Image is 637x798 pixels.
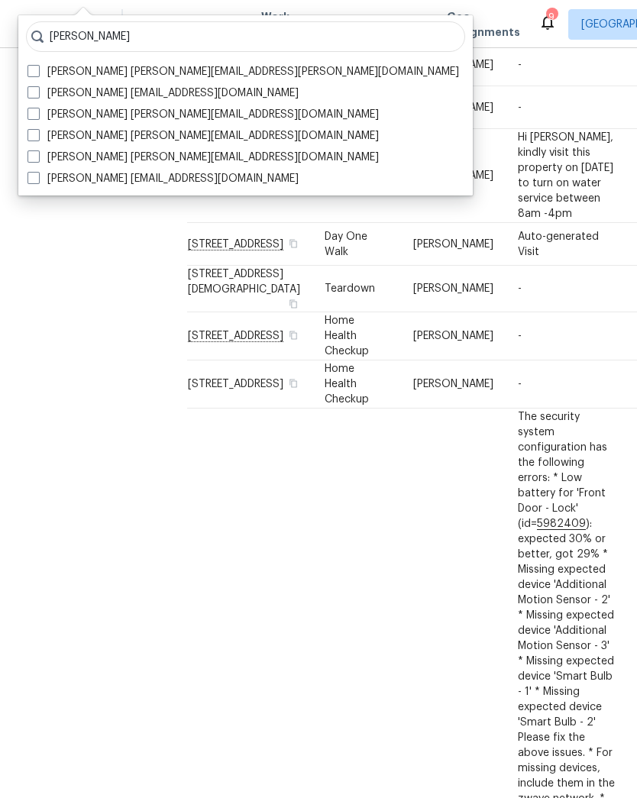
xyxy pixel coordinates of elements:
[286,237,300,250] button: Copy Address
[312,266,401,312] td: Teardown
[506,266,629,312] td: -
[447,9,520,40] span: Geo Assignments
[286,376,300,390] button: Copy Address
[312,360,401,409] td: Home Health Checkup
[27,107,379,122] label: [PERSON_NAME] [PERSON_NAME][EMAIL_ADDRESS][DOMAIN_NAME]
[27,86,299,101] label: [PERSON_NAME] [EMAIL_ADDRESS][DOMAIN_NAME]
[27,64,459,79] label: [PERSON_NAME] [PERSON_NAME][EMAIL_ADDRESS][PERSON_NAME][DOMAIN_NAME]
[312,223,401,266] td: Day One Walk
[187,360,312,409] td: [STREET_ADDRESS]
[401,266,506,312] td: [PERSON_NAME]
[506,44,629,86] td: -
[312,312,401,360] td: Home Health Checkup
[506,360,629,409] td: -
[506,312,629,360] td: -
[27,128,379,144] label: [PERSON_NAME] [PERSON_NAME][EMAIL_ADDRESS][DOMAIN_NAME]
[506,86,629,129] td: -
[27,171,299,186] label: [PERSON_NAME] [EMAIL_ADDRESS][DOMAIN_NAME]
[286,297,300,311] button: Copy Address
[261,9,300,40] span: Work Orders
[506,223,629,266] td: Auto-generated Visit
[27,150,379,165] label: [PERSON_NAME] [PERSON_NAME][EMAIL_ADDRESS][DOMAIN_NAME]
[401,312,506,360] td: [PERSON_NAME]
[546,9,557,24] div: 9
[506,129,629,223] td: Hi [PERSON_NAME], kindly visit this property on [DATE] to turn on water service between 8am -4pm
[286,328,300,342] button: Copy Address
[401,223,506,266] td: [PERSON_NAME]
[401,360,506,409] td: [PERSON_NAME]
[187,266,312,312] td: [STREET_ADDRESS][DEMOGRAPHIC_DATA]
